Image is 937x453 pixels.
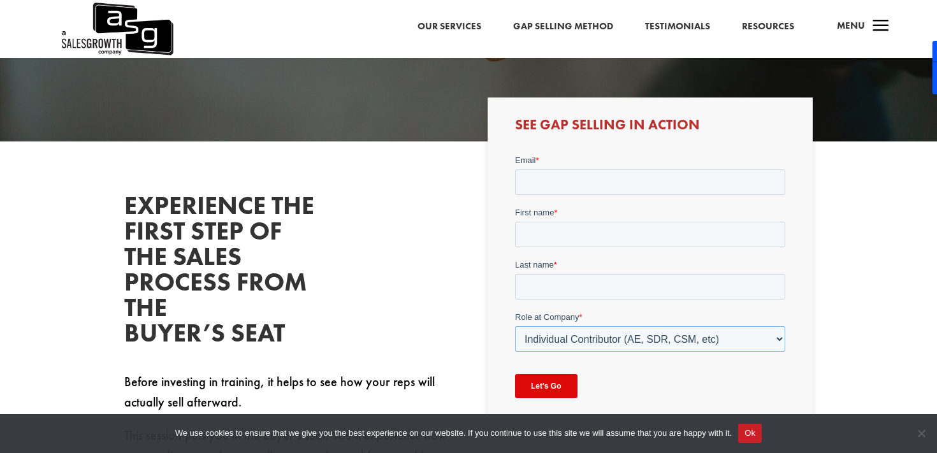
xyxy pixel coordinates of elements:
[837,19,865,32] span: Menu
[124,371,449,425] p: Before investing in training, it helps to see how your reps will actually sell afterward.
[868,14,894,40] span: a
[515,154,785,421] iframe: Form 0
[742,18,794,35] a: Resources
[915,427,927,440] span: No
[738,424,762,443] button: Ok
[418,18,481,35] a: Our Services
[513,18,613,35] a: Gap Selling Method
[515,118,785,138] h3: See Gap Selling in Action
[175,427,732,440] span: We use cookies to ensure that we give you the best experience on our website. If you continue to ...
[645,18,710,35] a: Testimonials
[124,193,316,352] h2: Experience the First Step of the Sales Process From the Buyer’s Seat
